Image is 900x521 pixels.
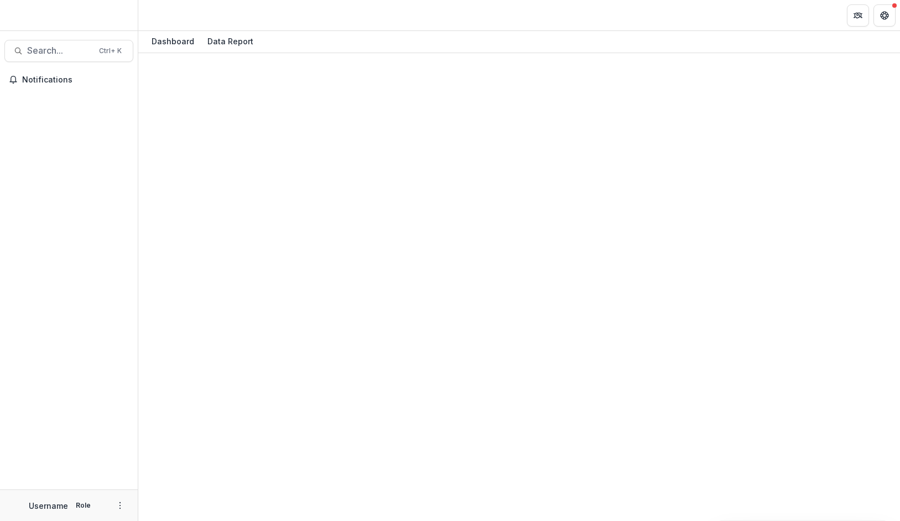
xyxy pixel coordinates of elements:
[4,71,133,89] button: Notifications
[97,45,124,57] div: Ctrl + K
[147,33,199,49] div: Dashboard
[4,40,133,62] button: Search...
[29,500,68,512] p: Username
[22,75,129,85] span: Notifications
[873,4,896,27] button: Get Help
[203,31,258,53] a: Data Report
[847,4,869,27] button: Partners
[203,33,258,49] div: Data Report
[72,501,94,510] p: Role
[113,499,127,512] button: More
[147,31,199,53] a: Dashboard
[27,45,92,56] span: Search...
